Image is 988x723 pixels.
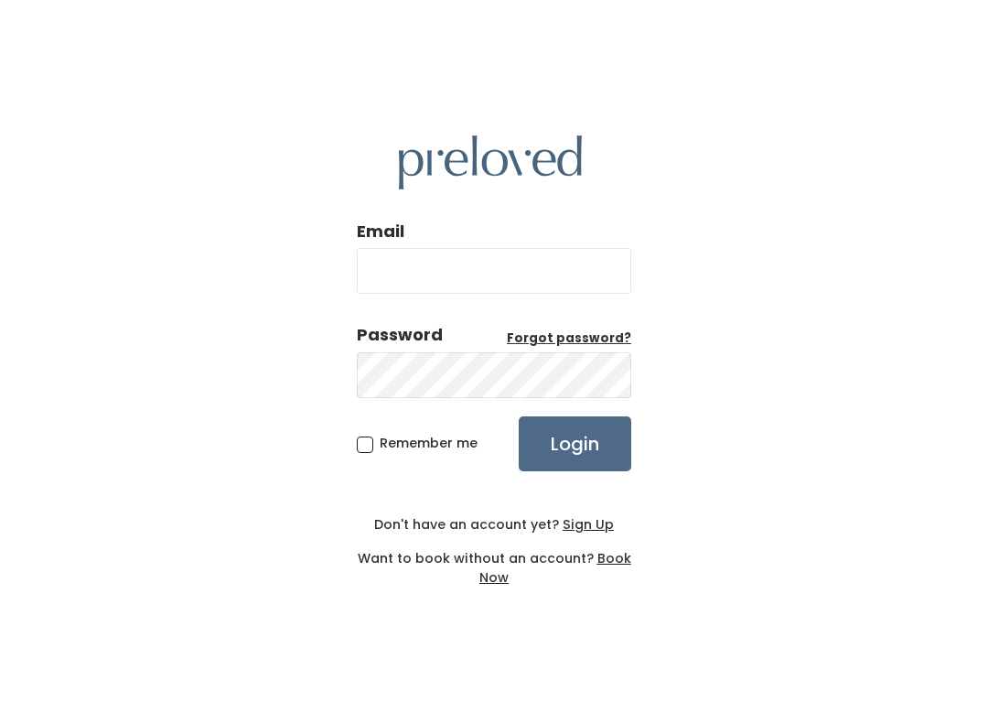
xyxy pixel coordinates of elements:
[357,220,404,243] label: Email
[507,329,631,348] a: Forgot password?
[399,135,582,189] img: preloved logo
[357,515,631,534] div: Don't have an account yet?
[479,549,631,587] a: Book Now
[519,416,631,471] input: Login
[563,515,614,534] u: Sign Up
[357,323,443,347] div: Password
[380,434,478,452] span: Remember me
[507,329,631,347] u: Forgot password?
[559,515,614,534] a: Sign Up
[357,534,631,588] div: Want to book without an account?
